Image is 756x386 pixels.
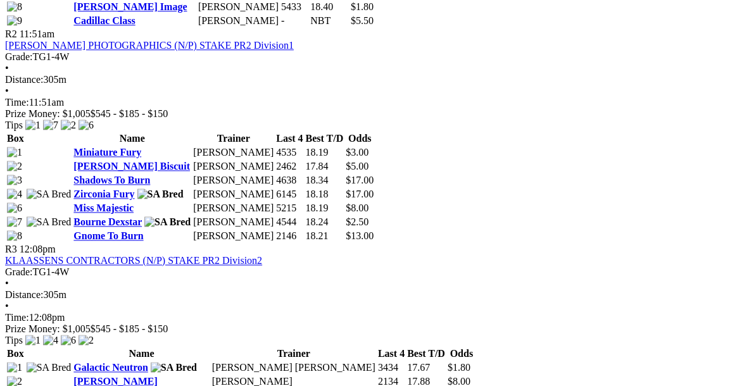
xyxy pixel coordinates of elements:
[7,147,22,158] img: 1
[73,347,210,360] th: Name
[7,362,22,373] img: 1
[7,175,22,186] img: 3
[346,202,369,213] span: $8.00
[5,266,33,277] span: Grade:
[198,15,279,27] td: [PERSON_NAME]
[275,230,303,242] td: 2146
[275,146,303,159] td: 4535
[7,133,24,144] span: Box
[5,323,751,335] div: Prize Money: $1,005
[5,244,17,254] span: R3
[5,120,23,130] span: Tips
[73,189,134,199] a: Zirconia Fury
[43,335,58,346] img: 4
[7,189,22,200] img: 4
[73,132,191,145] th: Name
[5,335,23,346] span: Tips
[73,362,148,373] a: Galactic Neutron
[5,289,43,300] span: Distance:
[346,147,369,158] span: $3.00
[346,175,374,185] span: $17.00
[7,202,22,214] img: 6
[73,161,190,171] a: [PERSON_NAME] Biscuit
[192,146,274,159] td: [PERSON_NAME]
[305,202,344,215] td: 18.19
[275,188,303,201] td: 6145
[7,1,22,13] img: 8
[91,323,168,334] span: $545 - $185 - $150
[5,301,9,311] span: •
[5,289,751,301] div: 305m
[275,160,303,173] td: 2462
[280,15,308,27] td: -
[7,161,22,172] img: 2
[198,1,279,13] td: [PERSON_NAME]
[275,174,303,187] td: 4638
[5,108,751,120] div: Prize Money: $1,005
[5,278,9,289] span: •
[5,74,43,85] span: Distance:
[7,230,22,242] img: 8
[137,189,184,200] img: SA Bred
[5,40,294,51] a: [PERSON_NAME] PHOTOGRAPHICS (N/P) STAKE PR2 Division1
[377,361,405,374] td: 3434
[151,362,197,373] img: SA Bred
[5,97,751,108] div: 11:51am
[91,108,168,119] span: $545 - $185 - $150
[5,51,751,63] div: TG1-4W
[73,1,187,12] a: [PERSON_NAME] Image
[192,188,274,201] td: [PERSON_NAME]
[73,230,143,241] a: Gnome To Burn
[5,312,751,323] div: 12:08pm
[73,175,150,185] a: Shadows To Burn
[43,120,58,131] img: 7
[346,230,374,241] span: $13.00
[79,335,94,346] img: 2
[275,202,303,215] td: 5215
[27,216,72,228] img: SA Bred
[406,361,446,374] td: 17.67
[73,216,142,227] a: Bourne Dexstar
[7,216,22,228] img: 7
[377,347,405,360] th: Last 4
[192,160,274,173] td: [PERSON_NAME]
[7,15,22,27] img: 9
[5,97,29,108] span: Time:
[275,132,303,145] th: Last 4
[351,1,374,12] span: $1.80
[406,347,446,360] th: Best T/D
[346,161,369,171] span: $5.00
[192,216,274,228] td: [PERSON_NAME]
[305,216,344,228] td: 18.24
[275,216,303,228] td: 4544
[305,230,344,242] td: 18.21
[280,1,308,13] td: 5433
[7,348,24,359] span: Box
[345,132,374,145] th: Odds
[5,63,9,73] span: •
[310,15,349,27] td: NBT
[305,188,344,201] td: 18.18
[27,362,72,373] img: SA Bred
[192,174,274,187] td: [PERSON_NAME]
[192,230,274,242] td: [PERSON_NAME]
[73,202,134,213] a: Miss Majestic
[73,147,141,158] a: Miniature Fury
[25,335,41,346] img: 1
[310,1,349,13] td: 18.40
[5,266,751,278] div: TG1-4W
[192,202,274,215] td: [PERSON_NAME]
[351,15,374,26] span: $5.50
[79,120,94,131] img: 6
[305,146,344,159] td: 18.19
[5,28,17,39] span: R2
[192,132,274,145] th: Trainer
[305,132,344,145] th: Best T/D
[211,361,376,374] td: [PERSON_NAME] [PERSON_NAME]
[27,189,72,200] img: SA Bred
[346,189,374,199] span: $17.00
[5,74,751,85] div: 305m
[305,174,344,187] td: 18.34
[211,347,376,360] th: Trainer
[346,216,369,227] span: $2.50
